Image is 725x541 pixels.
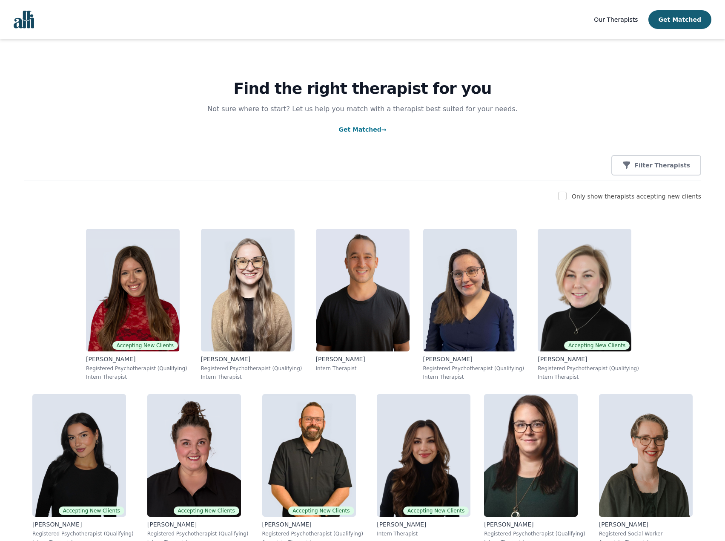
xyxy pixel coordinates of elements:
[147,530,249,537] p: Registered Psychotherapist (Qualifying)
[288,506,354,515] span: Accepting New Clients
[423,355,524,363] p: [PERSON_NAME]
[201,365,302,372] p: Registered Psychotherapist (Qualifying)
[594,14,638,25] a: Our Therapists
[403,506,469,515] span: Accepting New Clients
[538,374,639,380] p: Intern Therapist
[24,80,701,97] h1: Find the right therapist for you
[611,155,701,176] button: Filter Therapists
[572,193,701,200] label: Only show therapists accepting new clients
[377,530,470,537] p: Intern Therapist
[538,229,631,351] img: Jocelyn_Crawford
[564,341,630,350] span: Accepting New Clients
[86,355,187,363] p: [PERSON_NAME]
[262,520,364,529] p: [PERSON_NAME]
[14,11,34,29] img: alli logo
[599,520,693,529] p: [PERSON_NAME]
[262,394,356,517] img: Josh_Cadieux
[484,530,585,537] p: Registered Psychotherapist (Qualifying)
[634,161,690,170] p: Filter Therapists
[338,126,386,133] a: Get Matched
[201,374,302,380] p: Intern Therapist
[531,222,646,387] a: Jocelyn_CrawfordAccepting New Clients[PERSON_NAME]Registered Psychotherapist (Qualifying)Intern T...
[262,530,364,537] p: Registered Psychotherapist (Qualifying)
[316,355,410,363] p: [PERSON_NAME]
[59,506,124,515] span: Accepting New Clients
[201,229,295,351] img: Faith_Woodley
[147,394,241,517] img: Janelle_Rushton
[309,222,416,387] a: Kavon_Banejad[PERSON_NAME]Intern Therapist
[423,374,524,380] p: Intern Therapist
[416,222,531,387] a: Vanessa_McCulloch[PERSON_NAME]Registered Psychotherapist (Qualifying)Intern Therapist
[381,126,387,133] span: →
[377,394,470,517] img: Saba_Salemi
[147,520,249,529] p: [PERSON_NAME]
[316,365,410,372] p: Intern Therapist
[86,229,180,351] img: Alisha_Levine
[199,104,526,114] p: Not sure where to start? Let us help you match with a therapist best suited for your needs.
[594,16,638,23] span: Our Therapists
[86,365,187,372] p: Registered Psychotherapist (Qualifying)
[599,394,693,517] img: Claire_Cummings
[648,10,711,29] button: Get Matched
[377,520,470,529] p: [PERSON_NAME]
[32,520,134,529] p: [PERSON_NAME]
[112,341,178,350] span: Accepting New Clients
[599,530,693,537] p: Registered Social Worker
[194,222,309,387] a: Faith_Woodley[PERSON_NAME]Registered Psychotherapist (Qualifying)Intern Therapist
[86,374,187,380] p: Intern Therapist
[484,394,578,517] img: Andrea_Nordby
[423,365,524,372] p: Registered Psychotherapist (Qualifying)
[538,355,639,363] p: [PERSON_NAME]
[201,355,302,363] p: [PERSON_NAME]
[32,530,134,537] p: Registered Psychotherapist (Qualifying)
[538,365,639,372] p: Registered Psychotherapist (Qualifying)
[423,229,517,351] img: Vanessa_McCulloch
[79,222,194,387] a: Alisha_LevineAccepting New Clients[PERSON_NAME]Registered Psychotherapist (Qualifying)Intern Ther...
[174,506,239,515] span: Accepting New Clients
[32,394,126,517] img: Alyssa_Tweedie
[316,229,410,351] img: Kavon_Banejad
[484,520,585,529] p: [PERSON_NAME]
